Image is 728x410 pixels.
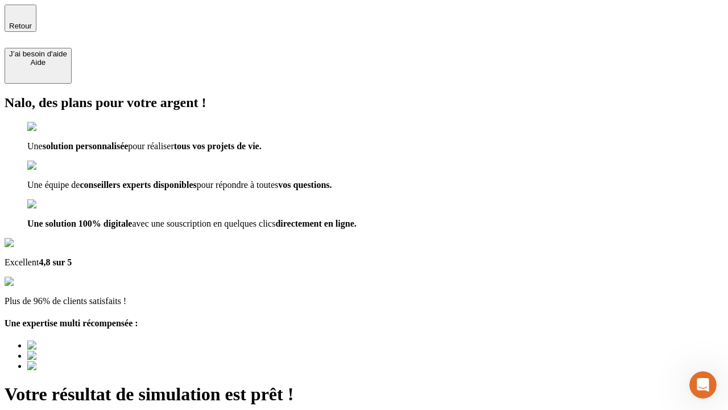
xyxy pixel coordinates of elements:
[27,361,133,371] img: Best savings advice award
[5,5,36,32] button: Retour
[5,384,723,405] h1: Votre résultat de simulation est prêt !
[27,219,132,228] span: Une solution 100% digitale
[278,180,332,190] span: vos questions.
[5,238,71,248] img: Google Review
[9,22,32,30] span: Retour
[5,48,72,84] button: J’ai besoin d'aideAide
[275,219,356,228] span: directement en ligne.
[5,318,723,329] h4: Une expertise multi récompensée :
[27,161,76,171] img: checkmark
[132,219,275,228] span: avec une souscription en quelques clics
[128,141,173,151] span: pour réaliser
[27,199,76,210] img: checkmark
[5,296,723,306] p: Plus de 96% de clients satisfaits !
[9,58,67,67] div: Aide
[5,257,39,267] span: Excellent
[43,141,129,151] span: solution personnalisée
[689,371,717,399] iframe: Intercom live chat
[5,95,723,110] h2: Nalo, des plans pour votre argent !
[27,180,80,190] span: Une équipe de
[197,180,279,190] span: pour répondre à toutes
[9,50,67,58] div: J’ai besoin d'aide
[80,180,196,190] span: conseillers experts disponibles
[27,122,76,132] img: checkmark
[39,257,72,267] span: 4,8 sur 5
[5,277,61,287] img: reviews stars
[27,141,43,151] span: Une
[174,141,262,151] span: tous vos projets de vie.
[27,351,133,361] img: Best savings advice award
[27,341,133,351] img: Best savings advice award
